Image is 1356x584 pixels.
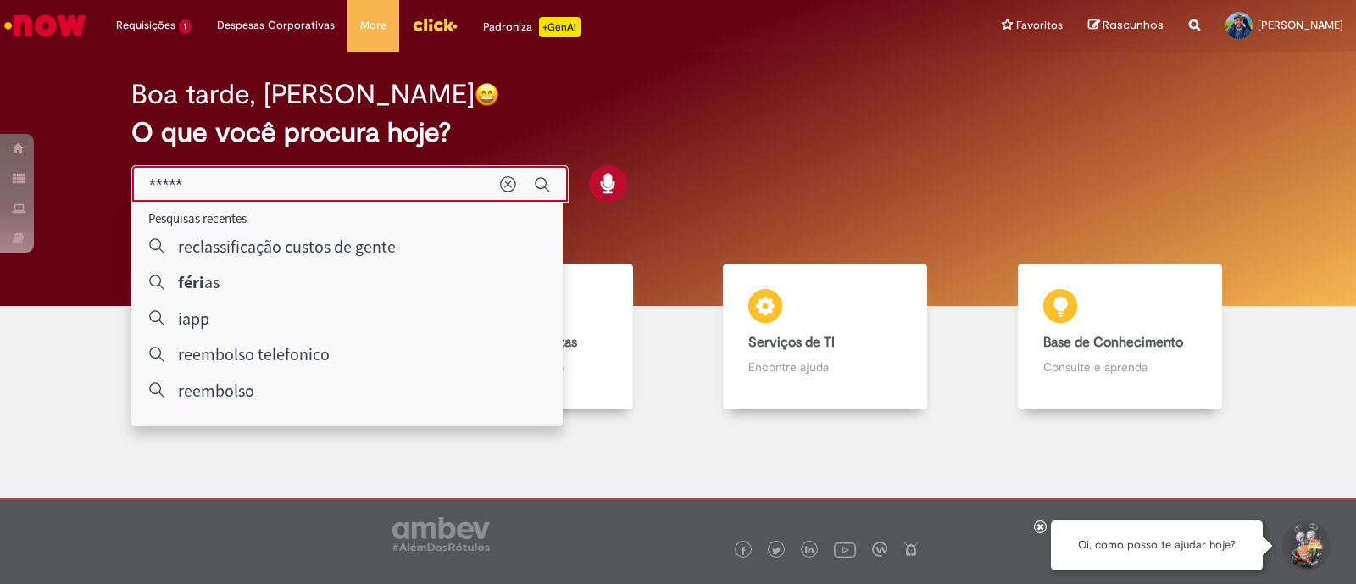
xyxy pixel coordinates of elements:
[748,359,902,375] p: Encontre ajuda
[772,547,781,555] img: logo_footer_twitter.png
[1043,359,1197,375] p: Consulte e aprenda
[179,19,192,34] span: 1
[392,517,490,551] img: logo_footer_ambev_rotulo_gray.png
[1280,520,1331,571] button: Iniciar Conversa de Suporte
[1258,18,1343,32] span: [PERSON_NAME]
[1043,334,1183,351] b: Base de Conhecimento
[131,80,475,109] h2: Boa tarde, [PERSON_NAME]
[805,546,814,556] img: logo_footer_linkedin.png
[1016,17,1063,34] span: Favoritos
[739,547,747,555] img: logo_footer_facebook.png
[678,264,973,410] a: Serviços de TI Encontre ajuda
[973,264,1268,410] a: Base de Conhecimento Consulte e aprenda
[131,118,1225,147] h2: O que você procura hoje?
[1051,520,1263,570] div: Oi, como posso te ajudar hoje?
[475,82,499,107] img: happy-face.png
[2,8,89,42] img: ServiceNow
[483,17,581,37] div: Padroniza
[412,12,458,37] img: click_logo_yellow_360x200.png
[903,542,919,557] img: logo_footer_naosei.png
[1103,17,1164,33] span: Rascunhos
[1088,18,1164,34] a: Rascunhos
[539,17,581,37] p: +GenAi
[454,334,577,351] b: Catálogo de Ofertas
[748,334,835,351] b: Serviços de TI
[872,542,887,557] img: logo_footer_workplace.png
[834,538,856,560] img: logo_footer_youtube.png
[217,17,335,34] span: Despesas Corporativas
[89,264,384,410] a: Tirar dúvidas Tirar dúvidas com Lupi Assist e Gen Ai
[116,17,175,34] span: Requisições
[360,17,386,34] span: More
